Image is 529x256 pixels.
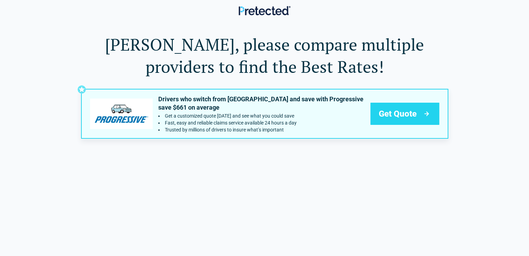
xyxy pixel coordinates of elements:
[158,113,365,119] li: Get a customized quote today and see what you could save
[158,95,365,112] p: Drivers who switch from [GEOGRAPHIC_DATA] and save with Progressive save $661 on average
[90,99,153,129] img: progressive's logo
[81,89,448,139] a: progressive's logoDrivers who switch from [GEOGRAPHIC_DATA] and save with Progressive save $661 o...
[158,120,365,126] li: Fast, easy and reliable claims service available 24 hours a day
[379,108,417,119] span: Get Quote
[158,127,365,133] li: Trusted by millions of drivers to insure what’s important
[81,33,448,78] h1: [PERSON_NAME], please compare multiple providers to find the Best Rates!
